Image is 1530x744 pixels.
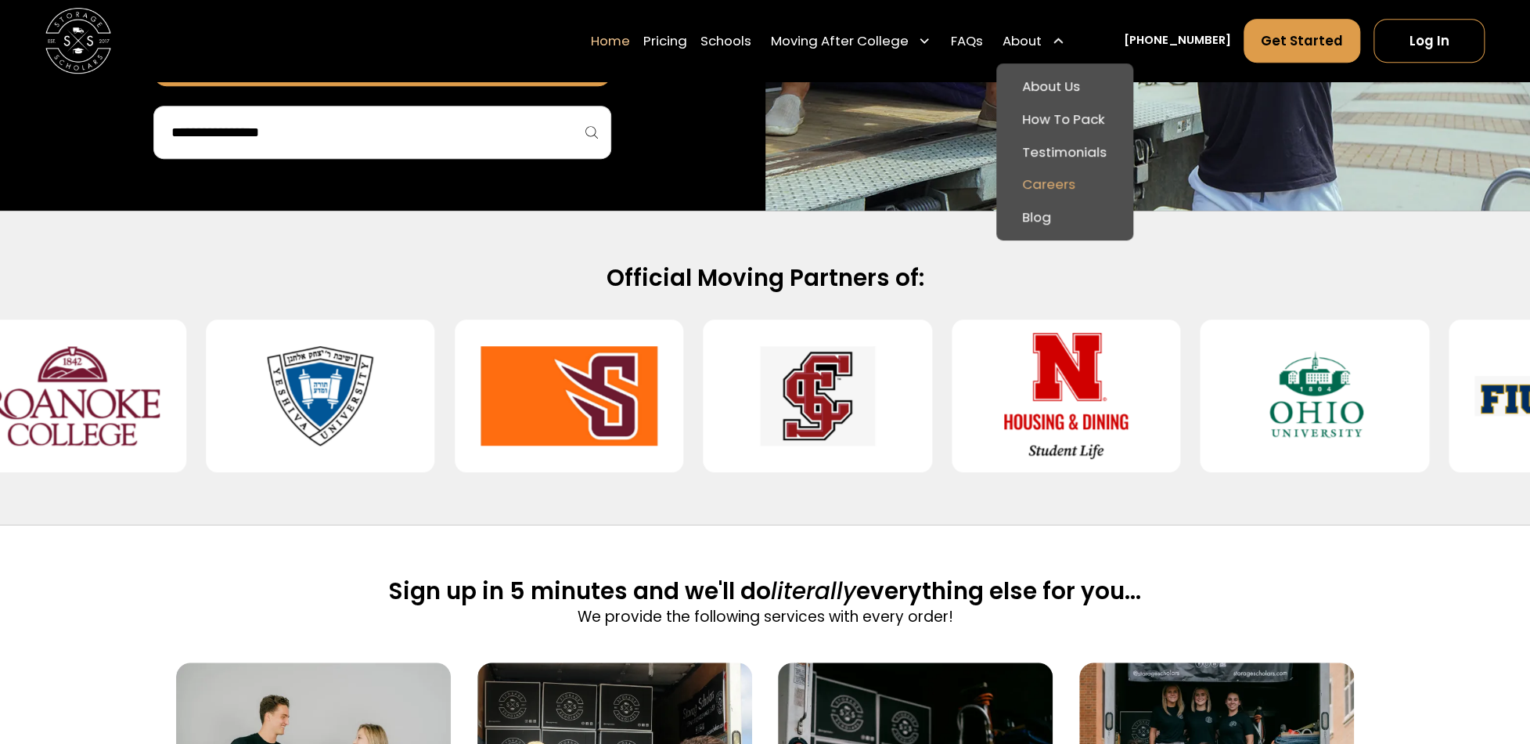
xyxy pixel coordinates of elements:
img: Susquehanna University [481,332,657,459]
h2: Official Moving Partners of: [242,263,1288,293]
a: Careers [1003,168,1126,201]
span: literally [771,575,856,607]
a: Home [591,18,630,63]
div: Moving After College [764,18,938,63]
img: Ohio University [1226,332,1403,459]
p: We provide the following services with every order! [389,606,1141,628]
nav: About [996,63,1133,240]
div: Moving After College [771,31,909,51]
h2: Sign up in 5 minutes and we'll do everything else for you... [389,576,1141,606]
a: Log In [1373,19,1485,63]
a: Pricing [643,18,687,63]
div: About [1003,31,1042,51]
a: FAQs [951,18,983,63]
a: Blog [1003,201,1126,234]
img: University of Nebraska-Lincoln [977,332,1154,459]
a: [PHONE_NUMBER] [1124,32,1231,49]
a: home [45,8,111,74]
a: Get Started [1244,19,1360,63]
a: Testimonials [1003,135,1126,168]
img: Santa Clara University [729,332,906,459]
a: About Us [1003,70,1126,103]
img: Storage Scholars main logo [45,8,111,74]
a: Schools [700,18,751,63]
img: Yeshiva University [232,332,409,459]
a: How To Pack [1003,103,1126,136]
div: About [996,18,1071,63]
